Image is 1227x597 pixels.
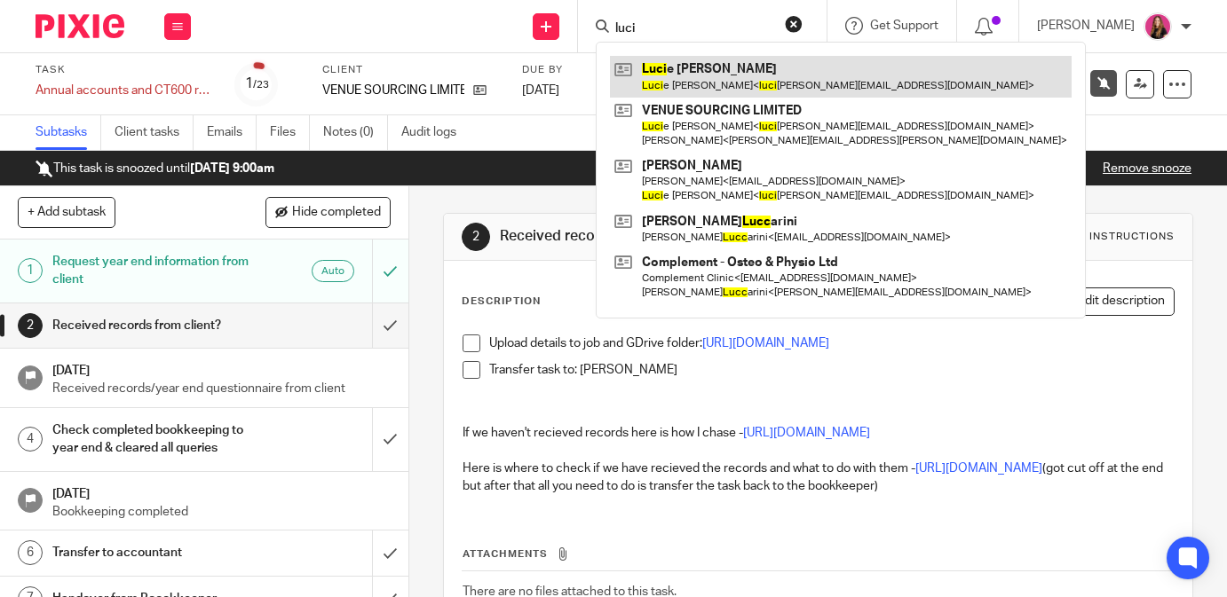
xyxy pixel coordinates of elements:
p: [PERSON_NAME] [1037,17,1135,35]
label: Due by [522,63,602,77]
div: 6 [18,540,43,565]
a: [URL][DOMAIN_NAME] [743,427,870,439]
p: Bookkeeping completed [52,503,391,521]
label: Client [322,63,500,77]
span: Attachments [463,549,548,559]
p: Transfer task to: [PERSON_NAME] [489,361,1174,379]
div: Auto [312,260,354,282]
button: Edit description [1050,287,1175,316]
h1: Received records from client? [52,312,254,339]
div: 2 [18,313,43,338]
small: /23 [253,80,269,90]
h1: [DATE] [52,481,391,503]
p: This task is snoozed until [36,160,274,177]
span: Get Support [870,20,938,32]
a: Remove snooze [1103,162,1191,175]
input: Search [613,21,773,37]
p: Here is where to check if we have recieved the records and what to do with them - (got cut off at... [463,460,1174,496]
p: Upload details to job and GDrive folder: [489,334,1174,352]
p: Received records/year end questionnaire from client [52,380,391,397]
p: If we haven't recieved records here is how I chase - [463,424,1174,442]
h1: Request year end information from client [52,248,254,294]
h1: Transfer to accountant [52,539,254,566]
div: 1 [245,74,269,94]
button: Clear [785,15,803,33]
a: Client tasks [115,115,194,150]
img: Pixie [36,14,124,38]
div: Annual accounts and CT600 return [36,82,213,99]
a: [URL][DOMAIN_NAME] [915,462,1042,475]
a: Files [270,115,310,150]
span: [DATE] [522,84,559,97]
div: 1 [18,258,43,283]
b: [DATE] 9:00am [190,162,274,175]
p: Description [462,295,541,309]
div: 2 [462,223,490,251]
h1: [DATE] [52,357,391,380]
h1: Received records from client? [500,227,856,246]
a: Audit logs [401,115,470,150]
button: Hide completed [265,197,391,227]
span: Hide completed [292,206,381,220]
div: 4 [18,427,43,452]
label: Task [36,63,213,77]
a: Emails [207,115,257,150]
a: Notes (0) [323,115,388,150]
h1: Check completed bookkeeping to year end & cleared all queries [52,417,254,462]
img: 17.png [1144,12,1172,41]
a: Subtasks [36,115,101,150]
div: Instructions [1089,230,1175,244]
a: [URL][DOMAIN_NAME] [702,337,829,350]
p: VENUE SOURCING LIMITED [322,82,464,99]
button: + Add subtask [18,197,115,227]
